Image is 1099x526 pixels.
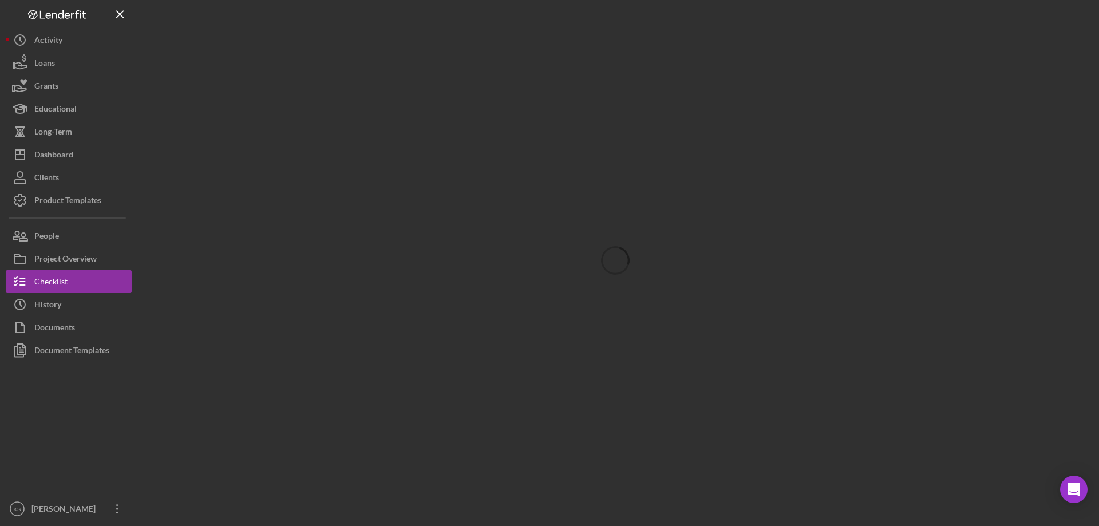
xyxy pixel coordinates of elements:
text: KS [14,506,21,512]
div: Dashboard [34,143,73,169]
button: Document Templates [6,339,132,362]
button: Grants [6,74,132,97]
button: People [6,224,132,247]
div: Activity [34,29,62,54]
div: Document Templates [34,339,109,365]
div: People [34,224,59,250]
button: Activity [6,29,132,52]
div: Checklist [34,270,68,296]
button: Educational [6,97,132,120]
div: Documents [34,316,75,342]
div: Grants [34,74,58,100]
button: Checklist [6,270,132,293]
div: Clients [34,166,59,192]
div: Open Intercom Messenger [1060,476,1088,503]
div: Loans [34,52,55,77]
div: Product Templates [34,189,101,215]
div: Project Overview [34,247,97,273]
button: Project Overview [6,247,132,270]
button: Loans [6,52,132,74]
div: Educational [34,97,77,123]
button: Clients [6,166,132,189]
div: Long-Term [34,120,72,146]
button: History [6,293,132,316]
div: [PERSON_NAME] [29,497,103,523]
button: KS[PERSON_NAME] [6,497,132,520]
div: History [34,293,61,319]
button: Dashboard [6,143,132,166]
button: Long-Term [6,120,132,143]
button: Product Templates [6,189,132,212]
button: Documents [6,316,132,339]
